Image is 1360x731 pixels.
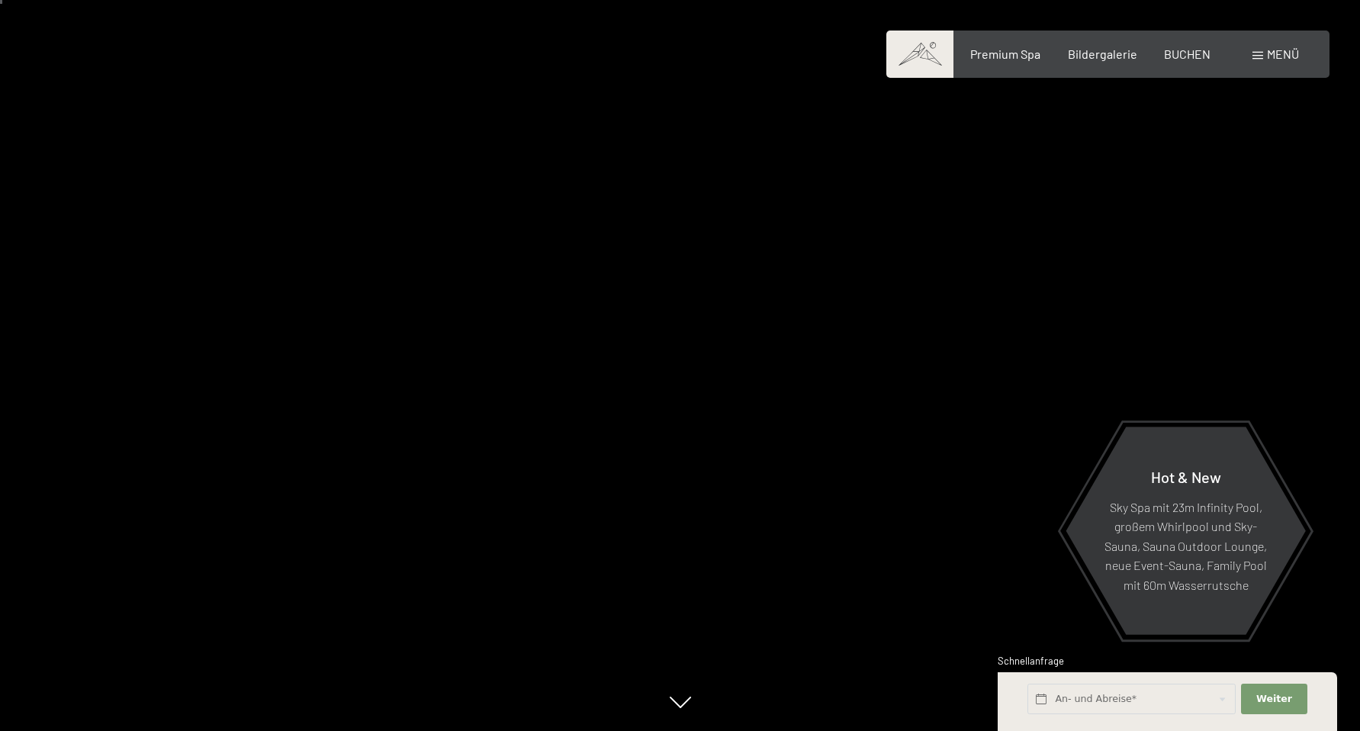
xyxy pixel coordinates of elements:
[1267,47,1299,61] span: Menü
[1065,426,1307,636] a: Hot & New Sky Spa mit 23m Infinity Pool, großem Whirlpool und Sky-Sauna, Sauna Outdoor Lounge, ne...
[1068,47,1137,61] a: Bildergalerie
[1241,684,1307,715] button: Weiter
[998,655,1064,667] span: Schnellanfrage
[1151,467,1221,485] span: Hot & New
[1103,497,1268,594] p: Sky Spa mit 23m Infinity Pool, großem Whirlpool und Sky-Sauna, Sauna Outdoor Lounge, neue Event-S...
[1256,692,1292,706] span: Weiter
[970,47,1040,61] a: Premium Spa
[1164,47,1210,61] a: BUCHEN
